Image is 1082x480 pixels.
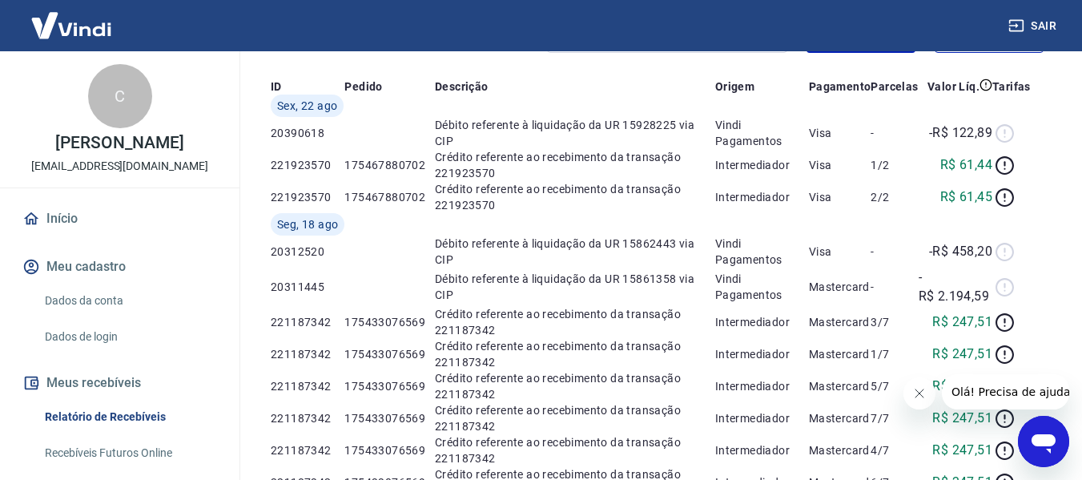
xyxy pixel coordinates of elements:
a: Dados de login [38,321,220,353]
p: R$ 247,51 [932,409,992,428]
p: 20390618 [271,125,344,141]
p: Intermediador [715,189,809,205]
p: 7/7 [871,410,918,426]
button: Meu cadastro [19,249,220,284]
p: Mastercard [809,410,871,426]
p: Crédito referente ao recebimento da transação 221187342 [435,434,715,466]
p: Intermediador [715,157,809,173]
iframe: Botão para abrir a janela de mensagens [1018,416,1069,467]
p: 221923570 [271,157,344,173]
p: R$ 61,45 [940,188,992,207]
p: - [871,244,918,260]
button: Meus recebíveis [19,365,220,401]
p: - [871,125,918,141]
p: R$ 247,51 [932,441,992,460]
p: -R$ 458,20 [929,242,992,261]
p: 221187342 [271,378,344,394]
p: Valor Líq. [927,79,979,95]
p: Mastercard [809,442,871,458]
p: ID [271,79,282,95]
p: 175433076569 [344,314,435,330]
p: Vindi Pagamentos [715,236,809,268]
p: 221187342 [271,314,344,330]
p: Pedido [344,79,382,95]
p: Crédito referente ao recebimento da transação 221923570 [435,181,715,213]
p: 221187342 [271,346,344,362]
iframe: Mensagem da empresa [942,374,1069,409]
a: Relatório de Recebíveis [38,401,220,434]
p: 175467880702 [344,189,435,205]
p: Descrição [435,79,489,95]
p: Mastercard [809,346,871,362]
p: 20312520 [271,244,344,260]
p: Débito referente à liquidação da UR 15862443 via CIP [435,236,715,268]
button: Sair [1005,11,1063,41]
p: Intermediador [715,410,809,426]
p: 221187342 [271,410,344,426]
p: Intermediador [715,378,809,394]
p: R$ 61,44 [940,155,992,175]
p: - [871,279,918,295]
p: R$ 247,51 [932,345,992,364]
p: Visa [809,244,871,260]
p: 1/2 [871,157,918,173]
p: Crédito referente ao recebimento da transação 221187342 [435,370,715,402]
p: Débito referente à liquidação da UR 15861358 via CIP [435,271,715,303]
p: Débito referente à liquidação da UR 15928225 via CIP [435,117,715,149]
span: Olá! Precisa de ajuda? [10,11,135,24]
a: Dados da conta [38,284,220,317]
iframe: Fechar mensagem [903,377,935,409]
p: 3/7 [871,314,918,330]
p: 1/7 [871,346,918,362]
p: 2/2 [871,189,918,205]
p: -R$ 122,89 [929,123,992,143]
p: Vindi Pagamentos [715,271,809,303]
p: Mastercard [809,378,871,394]
p: 175433076569 [344,410,435,426]
p: 221923570 [271,189,344,205]
p: Visa [809,125,871,141]
div: C [88,64,152,128]
p: Mastercard [809,279,871,295]
p: Intermediador [715,346,809,362]
p: Crédito referente ao recebimento da transação 221923570 [435,149,715,181]
p: 175433076569 [344,378,435,394]
p: Crédito referente ao recebimento da transação 221187342 [435,306,715,338]
a: Recebíveis Futuros Online [38,437,220,470]
p: Intermediador [715,314,809,330]
p: Origem [715,79,754,95]
p: Intermediador [715,442,809,458]
p: 175433076569 [344,442,435,458]
p: 175433076569 [344,346,435,362]
p: Parcelas [871,79,918,95]
p: Mastercard [809,314,871,330]
p: Tarifas [992,79,1031,95]
p: -R$ 2.194,59 [919,268,992,306]
p: Visa [809,157,871,173]
p: 221187342 [271,442,344,458]
p: Crédito referente ao recebimento da transação 221187342 [435,402,715,434]
p: 4/7 [871,442,918,458]
p: Visa [809,189,871,205]
img: Vindi [19,1,123,50]
p: Pagamento [809,79,871,95]
p: 175467880702 [344,157,435,173]
p: 20311445 [271,279,344,295]
p: Vindi Pagamentos [715,117,809,149]
a: Início [19,201,220,236]
span: Seg, 18 ago [277,216,338,232]
p: 5/7 [871,378,918,394]
span: Sex, 22 ago [277,98,337,114]
p: R$ 247,51 [932,313,992,332]
p: [EMAIL_ADDRESS][DOMAIN_NAME] [31,158,208,175]
p: [PERSON_NAME] [55,135,183,151]
p: Crédito referente ao recebimento da transação 221187342 [435,338,715,370]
